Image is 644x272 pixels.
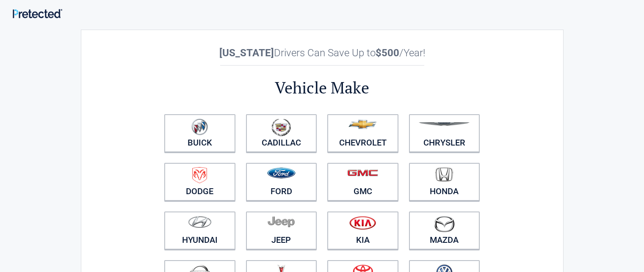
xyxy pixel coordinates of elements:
[246,212,317,250] a: Jeep
[327,212,398,250] a: Kia
[219,47,274,59] b: [US_STATE]
[376,47,399,59] b: $500
[192,167,207,184] img: dodge
[347,169,378,176] img: gmc
[188,216,212,228] img: hyundai
[191,118,208,135] img: buick
[246,163,317,201] a: Ford
[348,120,377,129] img: chevrolet
[327,114,398,152] a: Chevrolet
[159,47,485,59] h2: Drivers Can Save Up to /Year
[164,163,235,201] a: Dodge
[409,163,480,201] a: Honda
[271,118,291,136] img: cadillac
[159,77,485,99] h2: Vehicle Make
[13,9,62,18] img: Main Logo
[409,212,480,250] a: Mazda
[164,212,235,250] a: Hyundai
[434,216,455,232] img: mazda
[409,114,480,152] a: Chrysler
[164,114,235,152] a: Buick
[246,114,317,152] a: Cadillac
[267,168,296,179] img: ford
[349,216,376,230] img: kia
[435,167,453,182] img: honda
[268,216,295,228] img: jeep
[327,163,398,201] a: GMC
[418,122,470,126] img: chrysler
